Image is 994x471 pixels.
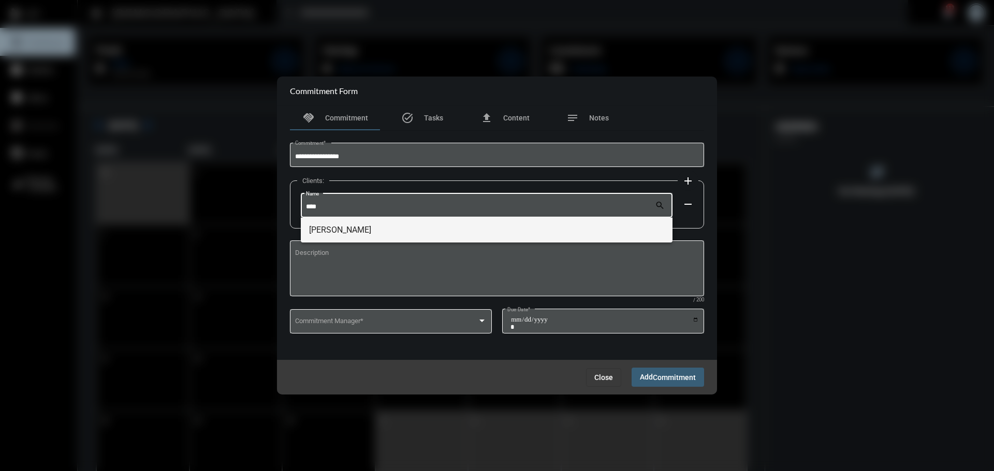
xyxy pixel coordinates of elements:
span: Add [640,373,696,381]
mat-icon: remove [682,198,694,210]
mat-icon: notes [566,112,579,124]
button: Close [586,368,621,387]
span: Notes [589,114,609,122]
mat-icon: file_upload [480,112,493,124]
span: Commitment [653,373,696,382]
mat-hint: / 200 [693,297,704,303]
span: [PERSON_NAME] [309,218,664,242]
span: Close [594,373,613,382]
button: AddCommitment [632,368,704,387]
label: Clients: [297,177,329,185]
span: Content [503,114,530,122]
mat-icon: add [682,175,694,187]
mat-icon: handshake [302,112,315,124]
span: Commitment [325,114,368,122]
mat-icon: search [655,200,667,212]
h2: Commitment Form [290,86,358,96]
mat-icon: task_alt [401,112,414,124]
span: Tasks [424,114,443,122]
